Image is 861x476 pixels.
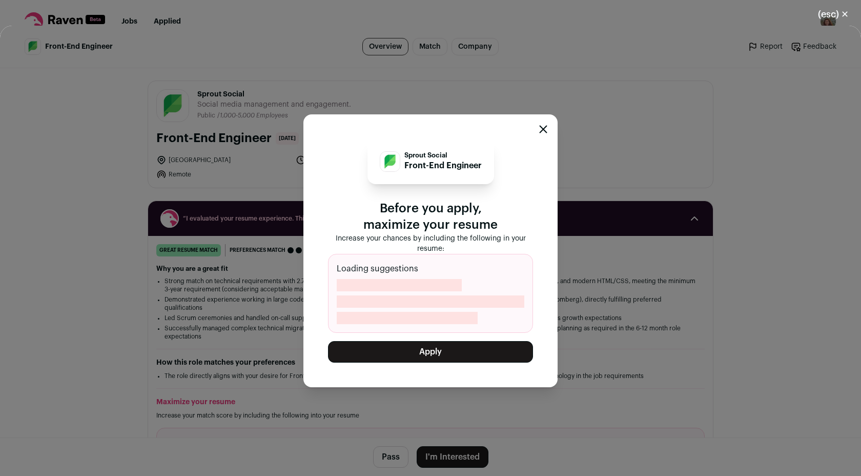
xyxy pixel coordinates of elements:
[380,152,400,171] img: 78abf86bae6893f9a21023ec089c2f3dc074d27dcd4bd123f8aeb2e142e52420.jpg
[539,125,547,133] button: Close modal
[404,160,482,172] p: Front-End Engineer
[806,3,861,26] button: Close modal
[328,341,533,363] button: Apply
[328,201,533,233] p: Before you apply, maximize your resume
[404,151,482,160] p: Sprout Social
[328,254,533,333] div: Loading suggestions
[328,233,533,254] p: Increase your chances by including the following in your resume:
